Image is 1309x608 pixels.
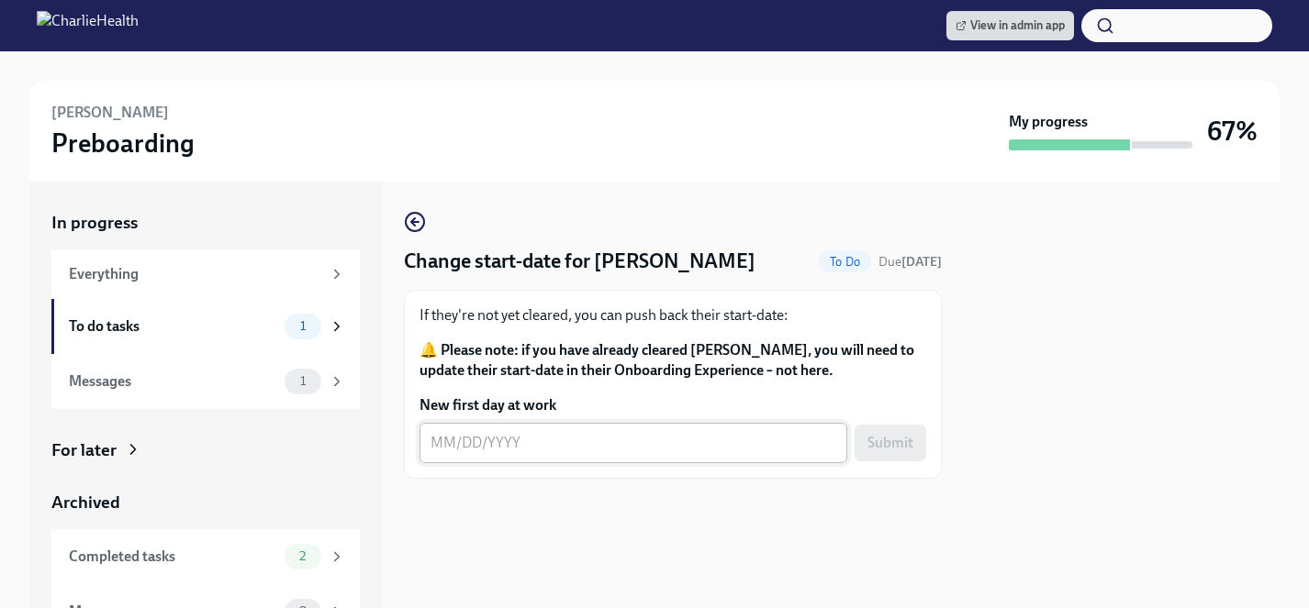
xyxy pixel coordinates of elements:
[1207,115,1258,148] h3: 67%
[69,547,277,567] div: Completed tasks
[420,395,926,415] label: New first day at work
[51,491,360,514] a: Archived
[901,254,942,270] strong: [DATE]
[946,11,1074,40] a: View in admin app
[878,254,942,270] span: Due
[51,438,117,462] div: For later
[404,248,755,275] h4: Change start-date for [PERSON_NAME]
[37,11,139,40] img: CharlieHealth
[51,211,360,235] a: In progress
[289,319,317,333] span: 1
[289,374,317,388] span: 1
[51,127,195,160] h3: Preboarding
[878,253,942,271] span: October 9th, 2025 09:00
[288,549,317,563] span: 2
[420,305,926,326] p: If they're not yet cleared, you can push back their start-date:
[69,371,277,392] div: Messages
[51,299,360,354] a: To do tasks1
[51,103,169,123] h6: [PERSON_NAME]
[1009,112,1088,132] strong: My progress
[819,255,871,269] span: To Do
[69,316,277,337] div: To do tasks
[69,264,321,284] div: Everything
[51,529,360,584] a: Completed tasks2
[51,354,360,409] a: Messages1
[420,341,914,379] strong: 🔔 Please note: if you have already cleared [PERSON_NAME], you will need to update their start-dat...
[956,17,1065,35] span: View in admin app
[51,438,360,462] a: For later
[51,249,360,299] a: Everything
